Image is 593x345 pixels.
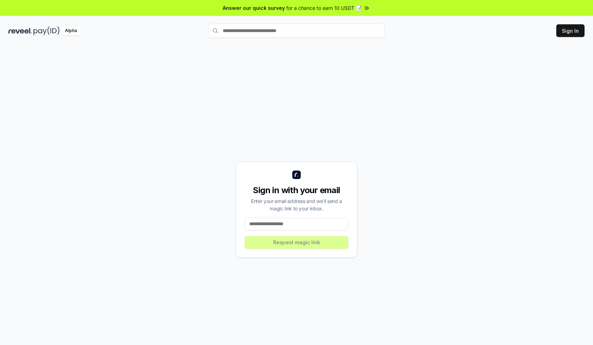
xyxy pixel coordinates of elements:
[292,171,301,179] img: logo_small
[223,4,285,12] span: Answer our quick survey
[286,4,362,12] span: for a chance to earn 10 USDT 📝
[245,185,348,196] div: Sign in with your email
[245,197,348,212] div: Enter your email address and we’ll send a magic link to your inbox.
[61,26,81,35] div: Alpha
[556,24,585,37] button: Sign In
[34,26,60,35] img: pay_id
[8,26,32,35] img: reveel_dark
